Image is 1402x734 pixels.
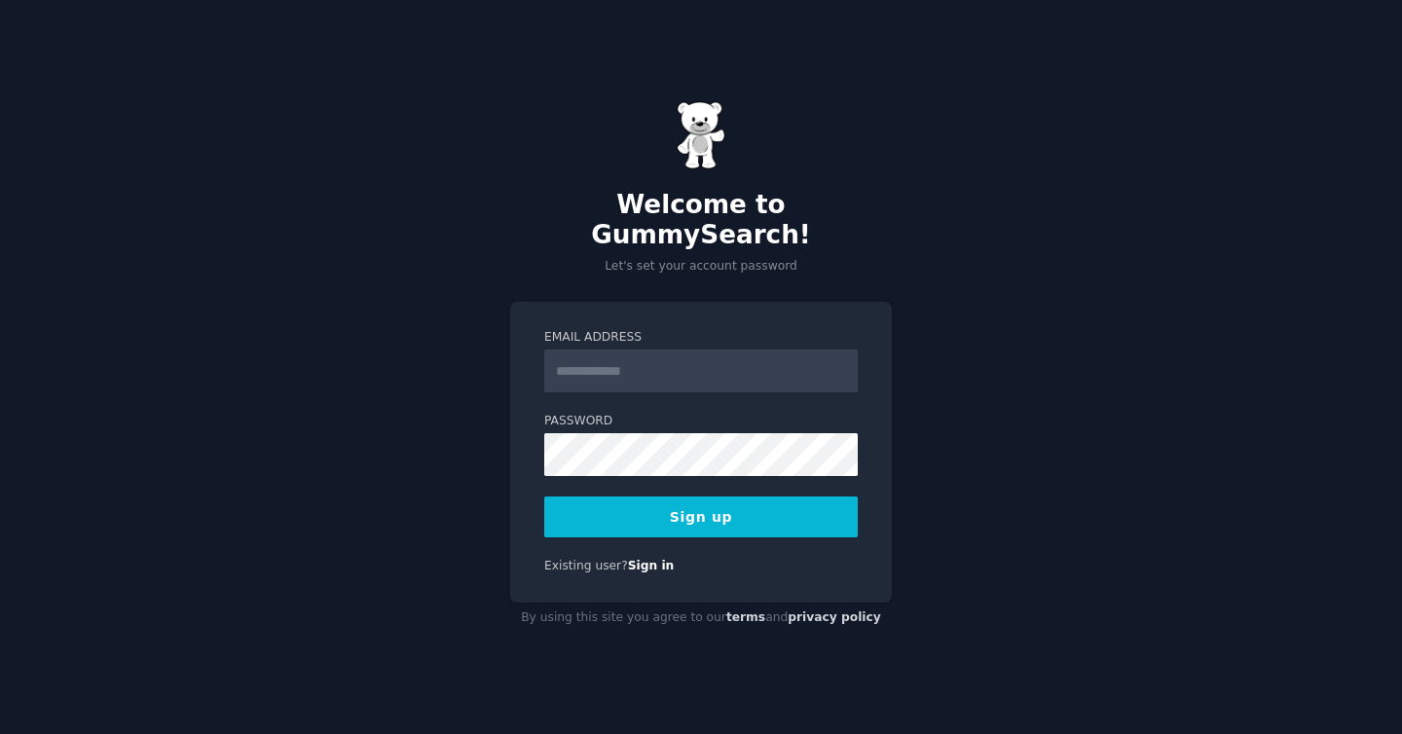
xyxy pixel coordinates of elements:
h2: Welcome to GummySearch! [510,190,892,251]
img: Gummy Bear [677,101,725,169]
span: Existing user? [544,559,628,572]
button: Sign up [544,496,858,537]
a: terms [726,610,765,624]
a: privacy policy [788,610,881,624]
p: Let's set your account password [510,258,892,275]
label: Email Address [544,329,858,347]
div: By using this site you agree to our and [510,603,892,634]
label: Password [544,413,858,430]
a: Sign in [628,559,675,572]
